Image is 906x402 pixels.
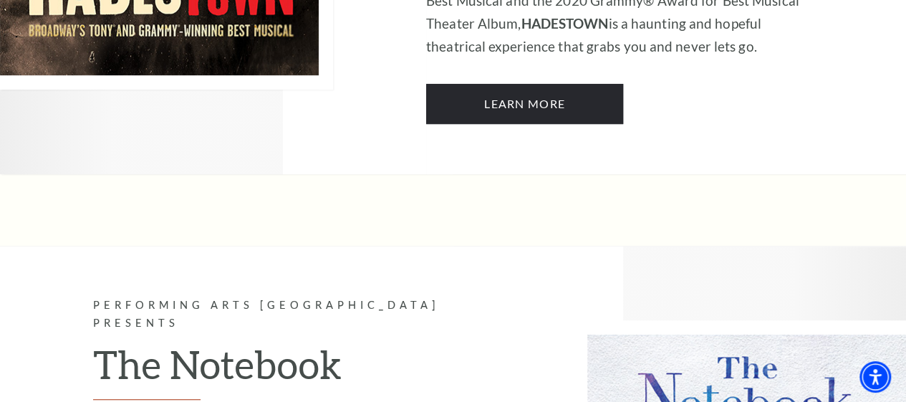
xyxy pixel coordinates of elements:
[93,297,480,332] p: Performing Arts [GEOGRAPHIC_DATA] Presents
[93,341,480,400] h2: The Notebook
[521,15,608,32] strong: HADESTOWN
[859,361,891,393] div: Accessibility Menu
[426,84,623,124] a: Learn More Hadestown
